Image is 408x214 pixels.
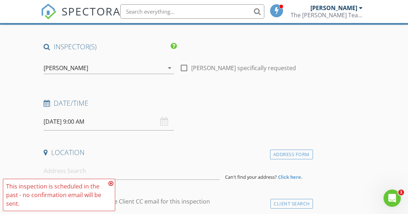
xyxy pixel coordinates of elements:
[165,64,174,72] i: arrow_drop_down
[270,150,313,159] div: Address Form
[225,174,277,180] span: Can't find your address?
[44,113,174,131] input: Select date
[6,182,106,208] div: This inspection is scheduled in the past - no confirmation email will be sent.
[99,198,210,205] label: Enable Client CC email for this inspection
[278,174,302,180] strong: Click here.
[310,4,357,12] div: [PERSON_NAME]
[41,4,57,19] img: The Best Home Inspection Software - Spectora
[398,190,404,195] span: 1
[191,64,296,72] label: [PERSON_NAME] specifically requested
[270,199,313,209] div: Client Search
[44,65,88,71] div: [PERSON_NAME]
[44,148,310,157] h4: Location
[44,42,177,51] h4: INSPECTOR(S)
[120,4,264,19] input: Search everything...
[291,12,363,19] div: The Chad Borah Team - Pillar to Post
[44,162,219,180] input: Address Search
[62,4,121,19] span: SPECTORA
[44,99,310,108] h4: Date/Time
[41,10,121,25] a: SPECTORA
[384,190,401,207] iframe: Intercom live chat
